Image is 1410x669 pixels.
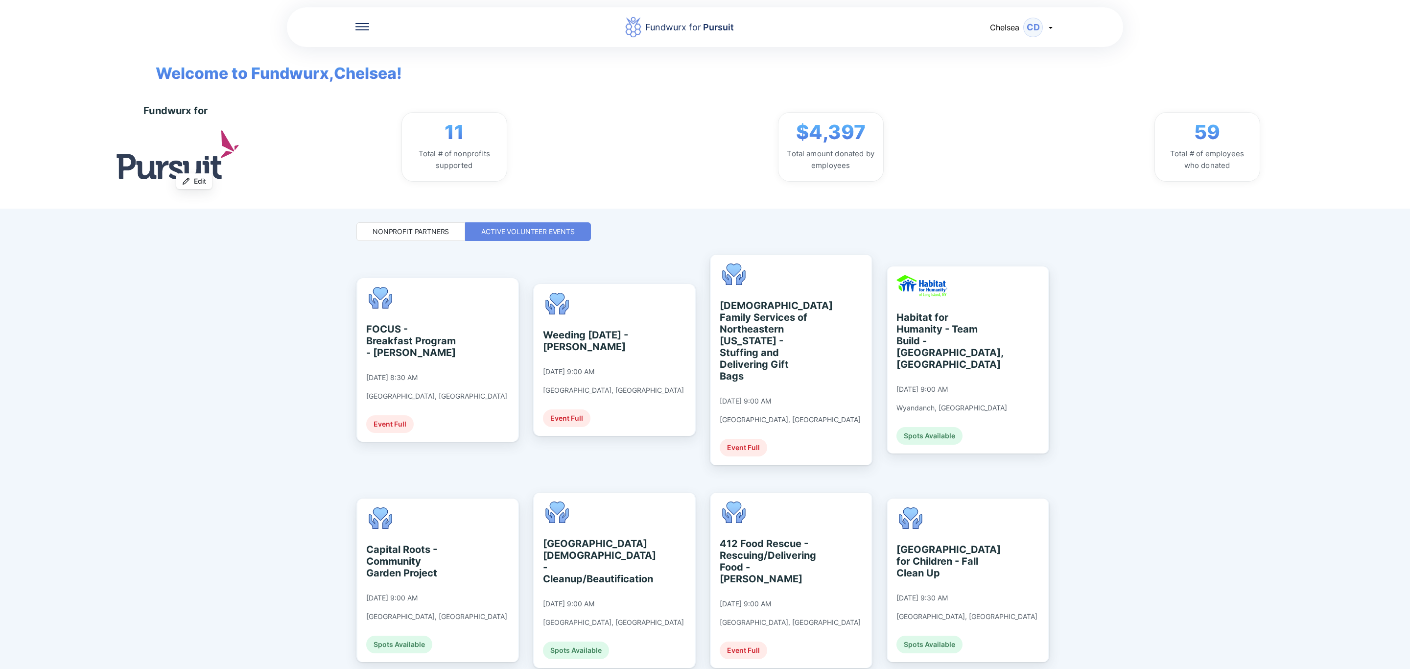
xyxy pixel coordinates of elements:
div: Weeding [DATE] - [PERSON_NAME] [543,329,633,353]
div: Nonprofit Partners [373,227,449,237]
div: Spots Available [896,636,963,653]
div: Event Full [543,409,590,427]
div: Total # of nonprofits supported [410,148,499,171]
div: [DATE] 9:00 AM [896,385,948,394]
div: [GEOGRAPHIC_DATA], [GEOGRAPHIC_DATA] [366,612,507,621]
span: Pursuit [701,22,734,32]
div: [DATE] 9:30 AM [896,594,948,602]
span: Welcome to Fundwurx, Chelsea ! [141,47,402,85]
span: Edit [194,176,206,186]
div: Capital Roots - Community Garden Project [366,544,456,579]
div: Wyandanch, [GEOGRAPHIC_DATA] [896,404,1007,412]
span: 59 [1194,120,1220,144]
div: Total amount donated by employees [786,148,875,171]
div: Event Full [366,415,414,433]
span: Chelsea [990,23,1019,32]
div: [GEOGRAPHIC_DATA], [GEOGRAPHIC_DATA] [720,618,861,627]
div: [DATE] 9:00 AM [543,367,594,376]
div: [DATE] 9:00 AM [543,599,594,608]
div: [GEOGRAPHIC_DATA] for Children - Fall Clean Up [896,544,986,579]
div: [DATE] 9:00 AM [720,397,771,406]
div: Event Full [720,439,767,456]
div: Habitat for Humanity - Team Build - [GEOGRAPHIC_DATA], [GEOGRAPHIC_DATA] [896,311,986,370]
div: [DEMOGRAPHIC_DATA] Family Services of Northeastern [US_STATE] - Stuffing and Delivering Gift Bags [720,300,809,382]
div: Fundwurx for [645,21,734,34]
button: Edit [176,173,212,189]
div: [GEOGRAPHIC_DATA], [GEOGRAPHIC_DATA] [543,386,684,395]
div: [GEOGRAPHIC_DATA], [GEOGRAPHIC_DATA] [720,415,861,424]
div: Spots Available [543,642,609,659]
span: $4,397 [796,120,866,144]
div: Fundwurx for [143,105,208,117]
div: [DATE] 8:30 AM [366,373,418,382]
div: Spots Available [366,636,432,653]
div: [GEOGRAPHIC_DATA], [GEOGRAPHIC_DATA] [896,612,1037,621]
div: FOCUS - Breakfast Program - [PERSON_NAME] [366,323,456,358]
span: 11 [445,120,464,144]
img: logo.jpg [117,130,239,179]
div: 412 Food Rescue - Rescuing/Delivering Food - [PERSON_NAME] [720,538,809,585]
div: [GEOGRAPHIC_DATA][DEMOGRAPHIC_DATA] - Cleanup/Beautification [543,538,633,585]
div: [DATE] 9:00 AM [720,599,771,608]
div: [GEOGRAPHIC_DATA], [GEOGRAPHIC_DATA] [543,618,684,627]
div: Active Volunteer Events [481,227,575,237]
div: Event Full [720,642,767,659]
div: [DATE] 9:00 AM [366,594,418,602]
div: Spots Available [896,427,963,445]
div: CD [1023,18,1043,37]
div: [GEOGRAPHIC_DATA], [GEOGRAPHIC_DATA] [366,392,507,401]
div: Total # of employees who donated [1163,148,1252,171]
